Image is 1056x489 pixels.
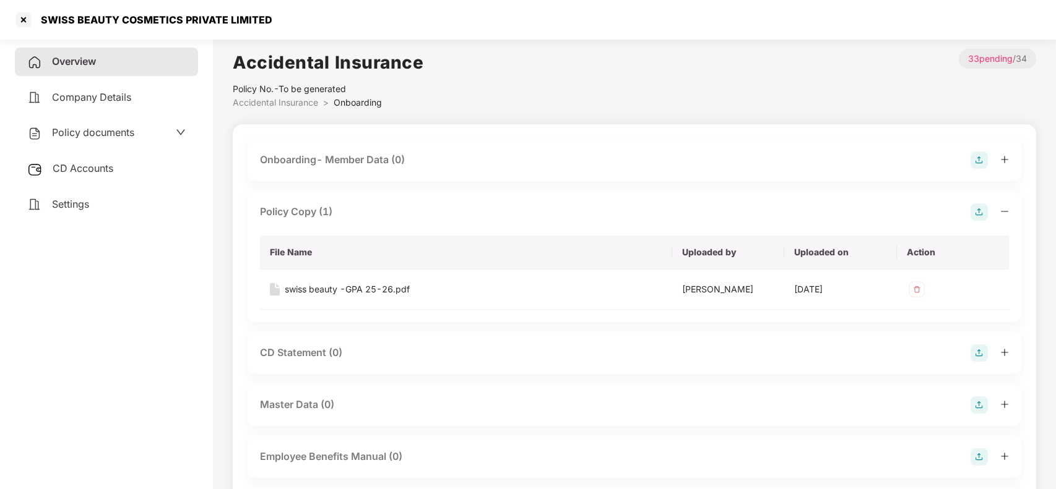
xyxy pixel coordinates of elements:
th: Action [897,236,1010,270]
span: down [176,127,186,137]
span: plus [1000,400,1009,409]
span: plus [1000,155,1009,164]
img: svg+xml;base64,PHN2ZyB4bWxucz0iaHR0cDovL3d3dy53My5vcmcvMjAwMC9zdmciIHdpZHRoPSIyNCIgaGVpZ2h0PSIyNC... [27,197,42,212]
h1: Accidental Insurance [233,49,423,76]
img: svg+xml;base64,PHN2ZyB4bWxucz0iaHR0cDovL3d3dy53My5vcmcvMjAwMC9zdmciIHdpZHRoPSIyNCIgaGVpZ2h0PSIyNC... [27,55,42,70]
img: svg+xml;base64,PHN2ZyB4bWxucz0iaHR0cDovL3d3dy53My5vcmcvMjAwMC9zdmciIHdpZHRoPSIyOCIgaGVpZ2h0PSIyOC... [971,396,988,414]
img: svg+xml;base64,PHN2ZyB4bWxucz0iaHR0cDovL3d3dy53My5vcmcvMjAwMC9zdmciIHdpZHRoPSIyNCIgaGVpZ2h0PSIyNC... [27,126,42,141]
div: Policy Copy (1) [260,204,332,219]
span: 33 pending [968,53,1013,64]
div: [DATE] [794,283,887,296]
div: Policy No.- To be generated [233,82,423,96]
img: svg+xml;base64,PHN2ZyB4bWxucz0iaHR0cDovL3d3dy53My5vcmcvMjAwMC9zdmciIHdpZHRoPSIyOCIgaGVpZ2h0PSIyOC... [971,151,988,169]
div: Employee Benefits Manual (0) [260,449,402,464]
img: svg+xml;base64,PHN2ZyB4bWxucz0iaHR0cDovL3d3dy53My5vcmcvMjAwMC9zdmciIHdpZHRoPSIzMiIgaGVpZ2h0PSIzMi... [907,279,927,299]
span: Accidental Insurance [233,97,318,108]
img: svg+xml;base64,PHN2ZyB4bWxucz0iaHR0cDovL3d3dy53My5vcmcvMjAwMC9zdmciIHdpZHRoPSIyOCIgaGVpZ2h0PSIyOC... [971,344,988,362]
th: Uploaded by [672,236,785,270]
img: svg+xml;base64,PHN2ZyB4bWxucz0iaHR0cDovL3d3dy53My5vcmcvMjAwMC9zdmciIHdpZHRoPSIyOCIgaGVpZ2h0PSIyOC... [971,203,988,221]
span: Policy documents [52,126,134,138]
span: Company Details [52,91,131,103]
span: > [323,97,329,108]
span: Settings [52,198,89,210]
th: Uploaded on [784,236,897,270]
img: svg+xml;base64,PHN2ZyB3aWR0aD0iMjUiIGhlaWdodD0iMjQiIHZpZXdCb3g9IjAgMCAyNSAyNCIgZmlsbD0ibm9uZSIgeG... [27,162,43,177]
span: plus [1000,348,1009,357]
span: plus [1000,452,1009,461]
div: swiss beauty -GPA 25-26.pdf [285,283,410,296]
div: SWISS BEAUTY COSMETICS PRIVATE LIMITED [33,14,272,26]
img: svg+xml;base64,PHN2ZyB4bWxucz0iaHR0cDovL3d3dy53My5vcmcvMjAwMC9zdmciIHdpZHRoPSIxNiIgaGVpZ2h0PSIyMC... [270,283,280,296]
span: Overview [52,55,96,67]
span: Onboarding [334,97,382,108]
img: svg+xml;base64,PHN2ZyB4bWxucz0iaHR0cDovL3d3dy53My5vcmcvMjAwMC9zdmciIHdpZHRoPSIyOCIgaGVpZ2h0PSIyOC... [971,448,988,466]
span: CD Accounts [53,162,113,174]
span: minus [1000,207,1009,216]
th: File Name [260,236,672,270]
div: Onboarding- Member Data (0) [260,152,405,168]
div: [PERSON_NAME] [682,283,775,296]
img: svg+xml;base64,PHN2ZyB4bWxucz0iaHR0cDovL3d3dy53My5vcmcvMjAwMC9zdmciIHdpZHRoPSIyNCIgaGVpZ2h0PSIyNC... [27,90,42,105]
div: Master Data (0) [260,397,334,412]
p: / 34 [959,49,1036,69]
div: CD Statement (0) [260,345,342,360]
